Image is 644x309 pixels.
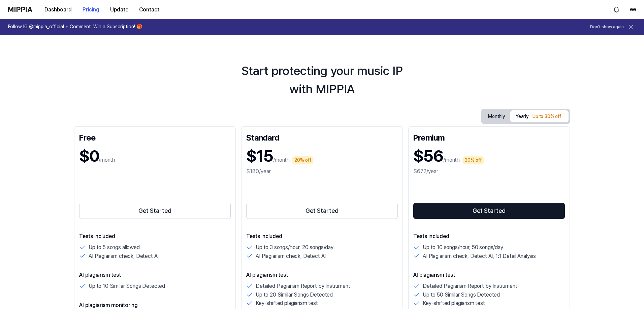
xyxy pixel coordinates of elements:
p: Up to 5 songs allowed [89,243,140,252]
p: Up to 10 songs/hour, 50 songs/day [423,243,503,252]
p: /month [443,156,460,164]
a: Get Started [246,201,398,220]
p: AI Plagiarism check, Detect AI, 1:1 Detail Analysis [423,252,536,261]
button: Monthly [483,111,510,122]
button: Don't show again [590,24,624,30]
button: Pricing [77,3,105,16]
p: Up to 20 Similar Songs Detected [256,291,333,299]
p: AI Plagiarism check, Detect AI [89,252,159,261]
p: Key-shifted plagiarism test [423,299,485,308]
p: Up to 3 songs/hour, 20 songs/day [256,243,333,252]
p: /month [273,156,290,164]
p: Tests included [246,232,398,240]
p: Detailed Plagiarism Report by Instrument [256,282,350,291]
a: Get Started [79,201,231,220]
button: Yearly [510,110,569,122]
p: AI plagiarism test [246,271,398,279]
img: 알림 [612,5,620,13]
a: Get Started [413,201,565,220]
a: Update [105,0,134,19]
button: Dashboard [39,3,77,16]
div: Premium [413,131,565,142]
div: Free [79,131,231,142]
h1: $56 [413,145,443,167]
button: Get Started [79,203,231,219]
p: Key-shifted plagiarism test [256,299,318,308]
div: $672/year [413,167,565,176]
p: AI plagiarism test [79,271,231,279]
p: Detailed Plagiarism Report by Instrument [423,282,517,291]
button: ee [630,5,636,13]
div: $180/year [246,167,398,176]
p: AI Plagiarism check, Detect AI [256,252,326,261]
p: Up to 10 Similar Songs Detected [89,282,165,291]
div: 20% off [292,156,313,164]
p: Tests included [413,232,565,240]
div: 30% off [462,156,484,164]
button: Contact [134,3,165,16]
div: Up to 30% off [530,113,563,121]
a: Pricing [77,0,105,19]
img: logo [8,7,32,12]
p: Up to 50 Similar Songs Detected [423,291,500,299]
h1: $15 [246,145,273,167]
p: AI plagiarism test [413,271,565,279]
button: Update [105,3,134,16]
button: Get Started [246,203,398,219]
div: Standard [246,131,398,142]
h1: $0 [79,145,99,167]
p: Tests included [79,232,231,240]
p: /month [99,156,115,164]
button: Get Started [413,203,565,219]
h1: Follow IG @mippia_official + Comment, Win a Subscription! 🎁 [8,24,142,30]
